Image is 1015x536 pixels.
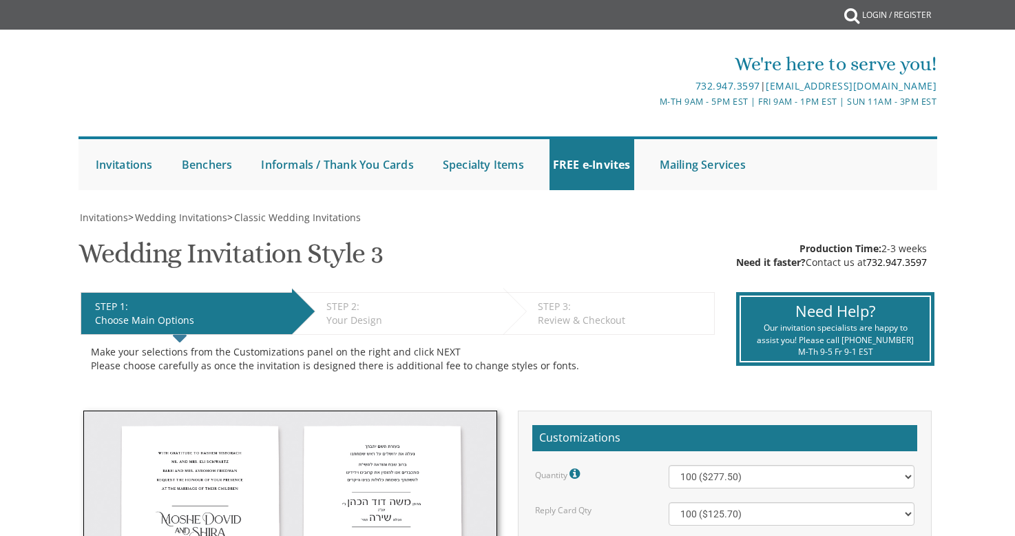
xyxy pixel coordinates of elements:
[326,300,496,313] div: STEP 2:
[736,242,927,269] div: 2-3 weeks Contact us at
[365,50,936,78] div: We're here to serve you!
[535,504,592,516] label: Reply Card Qty
[695,79,760,92] a: 732.947.3597
[751,300,919,322] div: Need Help?
[134,211,227,224] a: Wedding Invitations
[751,322,919,357] div: Our invitation specialists are happy to assist you! Please call [PHONE_NUMBER] M-Th 9-5 Fr 9-1 EST
[234,211,361,224] span: Classic Wedding Invitations
[326,313,496,327] div: Your Design
[538,313,707,327] div: Review & Checkout
[80,211,128,224] span: Invitations
[365,94,936,109] div: M-Th 9am - 5pm EST | Fri 9am - 1pm EST | Sun 11am - 3pm EST
[365,78,936,94] div: |
[233,211,361,224] a: Classic Wedding Invitations
[439,139,527,190] a: Specialty Items
[128,211,227,224] span: >
[766,79,936,92] a: [EMAIL_ADDRESS][DOMAIN_NAME]
[656,139,749,190] a: Mailing Services
[227,211,361,224] span: >
[135,211,227,224] span: Wedding Invitations
[532,425,917,451] h2: Customizations
[178,139,236,190] a: Benchers
[91,345,704,373] div: Make your selections from the Customizations panel on the right and click NEXT Please choose care...
[799,242,881,255] span: Production Time:
[258,139,417,190] a: Informals / Thank You Cards
[736,256,806,269] span: Need it faster?
[550,139,634,190] a: FREE e-Invites
[79,211,128,224] a: Invitations
[538,300,707,313] div: STEP 3:
[92,139,156,190] a: Invitations
[95,313,285,327] div: Choose Main Options
[866,256,927,269] a: 732.947.3597
[95,300,285,313] div: STEP 1:
[535,465,583,483] label: Quantity
[79,238,383,279] h1: Wedding Invitation Style 3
